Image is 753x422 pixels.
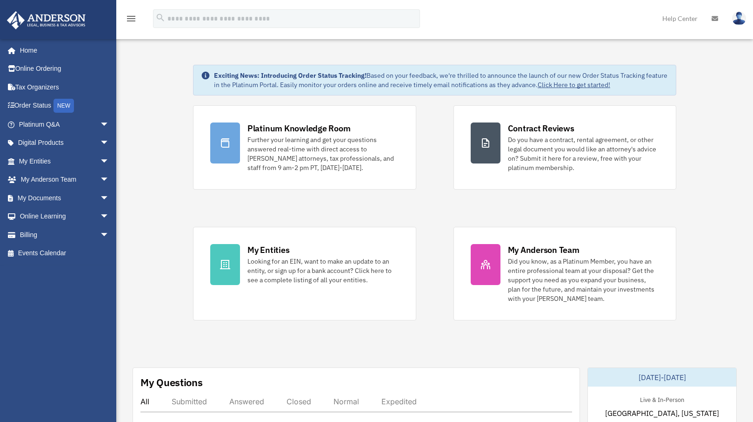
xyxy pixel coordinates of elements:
[126,13,137,24] i: menu
[7,152,123,170] a: My Entitiesarrow_drop_down
[538,81,610,89] a: Click Here to get started!
[247,123,351,134] div: Platinum Knowledge Room
[193,105,416,190] a: Platinum Knowledge Room Further your learning and get your questions answered real-time with dire...
[287,397,311,406] div: Closed
[508,257,660,303] div: Did you know, as a Platinum Member, you have an entire professional team at your disposal? Get th...
[605,408,719,419] span: [GEOGRAPHIC_DATA], [US_STATE]
[214,71,668,89] div: Based on your feedback, we're thrilled to announce the launch of our new Order Status Tracking fe...
[155,13,166,23] i: search
[100,225,119,245] span: arrow_drop_down
[453,227,677,320] a: My Anderson Team Did you know, as a Platinum Member, you have an entire professional team at your...
[7,78,123,96] a: Tax Organizers
[333,397,359,406] div: Normal
[193,227,416,320] a: My Entities Looking for an EIN, want to make an update to an entity, or sign up for a bank accoun...
[126,16,137,24] a: menu
[7,244,123,263] a: Events Calendar
[140,397,149,406] div: All
[7,60,123,78] a: Online Ordering
[100,134,119,153] span: arrow_drop_down
[588,368,736,387] div: [DATE]-[DATE]
[53,99,74,113] div: NEW
[7,134,123,152] a: Digital Productsarrow_drop_down
[247,135,399,172] div: Further your learning and get your questions answered real-time with direct access to [PERSON_NAM...
[229,397,264,406] div: Answered
[508,135,660,172] div: Do you have a contract, rental agreement, or other legal document you would like an attorney's ad...
[508,123,574,134] div: Contract Reviews
[453,105,677,190] a: Contract Reviews Do you have a contract, rental agreement, or other legal document you would like...
[247,257,399,285] div: Looking for an EIN, want to make an update to an entity, or sign up for a bank account? Click her...
[172,397,207,406] div: Submitted
[381,397,417,406] div: Expedited
[247,244,289,256] div: My Entities
[100,189,119,208] span: arrow_drop_down
[140,375,203,389] div: My Questions
[7,96,123,116] a: Order StatusNEW
[100,170,119,190] span: arrow_drop_down
[100,152,119,171] span: arrow_drop_down
[7,207,123,226] a: Online Learningarrow_drop_down
[7,115,123,134] a: Platinum Q&Aarrow_drop_down
[214,71,367,80] strong: Exciting News: Introducing Order Status Tracking!
[508,244,580,256] div: My Anderson Team
[100,115,119,134] span: arrow_drop_down
[100,207,119,226] span: arrow_drop_down
[7,225,123,244] a: Billingarrow_drop_down
[7,170,123,189] a: My Anderson Teamarrow_drop_down
[732,12,746,25] img: User Pic
[4,11,88,29] img: Anderson Advisors Platinum Portal
[7,41,119,60] a: Home
[633,394,692,404] div: Live & In-Person
[7,189,123,207] a: My Documentsarrow_drop_down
